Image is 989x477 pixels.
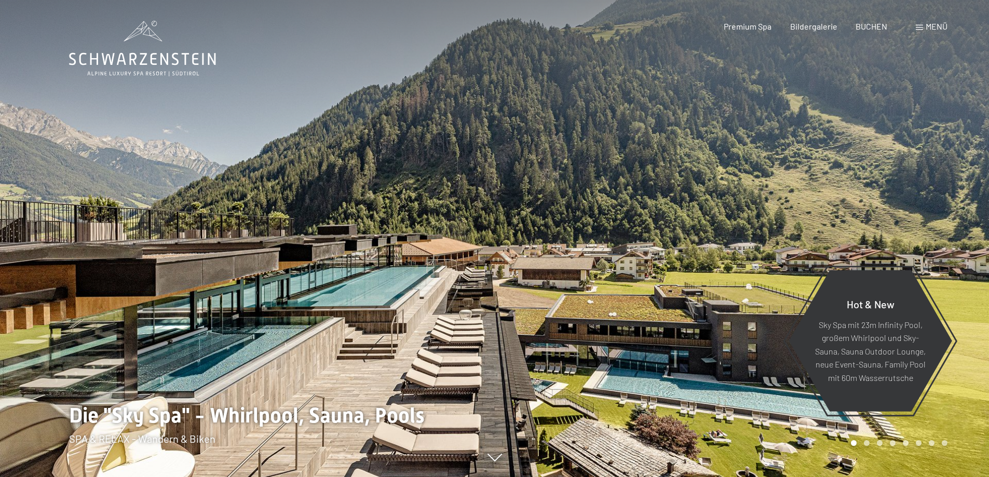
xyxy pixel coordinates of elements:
div: Carousel Page 3 [877,440,883,446]
a: Premium Spa [724,21,771,31]
div: Carousel Page 5 [903,440,909,446]
span: Hot & New [847,297,895,310]
div: Carousel Page 1 (Current Slide) [851,440,857,446]
div: Carousel Pagination [847,440,947,446]
a: BUCHEN [856,21,887,31]
div: Carousel Page 2 [864,440,870,446]
div: Carousel Page 4 [890,440,896,446]
div: Carousel Page 8 [942,440,947,446]
div: Carousel Page 6 [916,440,922,446]
a: Bildergalerie [790,21,837,31]
div: Carousel Page 7 [929,440,934,446]
a: Hot & New Sky Spa mit 23m Infinity Pool, großem Whirlpool und Sky-Sauna, Sauna Outdoor Lounge, ne... [788,269,953,412]
p: Sky Spa mit 23m Infinity Pool, großem Whirlpool und Sky-Sauna, Sauna Outdoor Lounge, neue Event-S... [814,318,927,384]
span: Menü [926,21,947,31]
